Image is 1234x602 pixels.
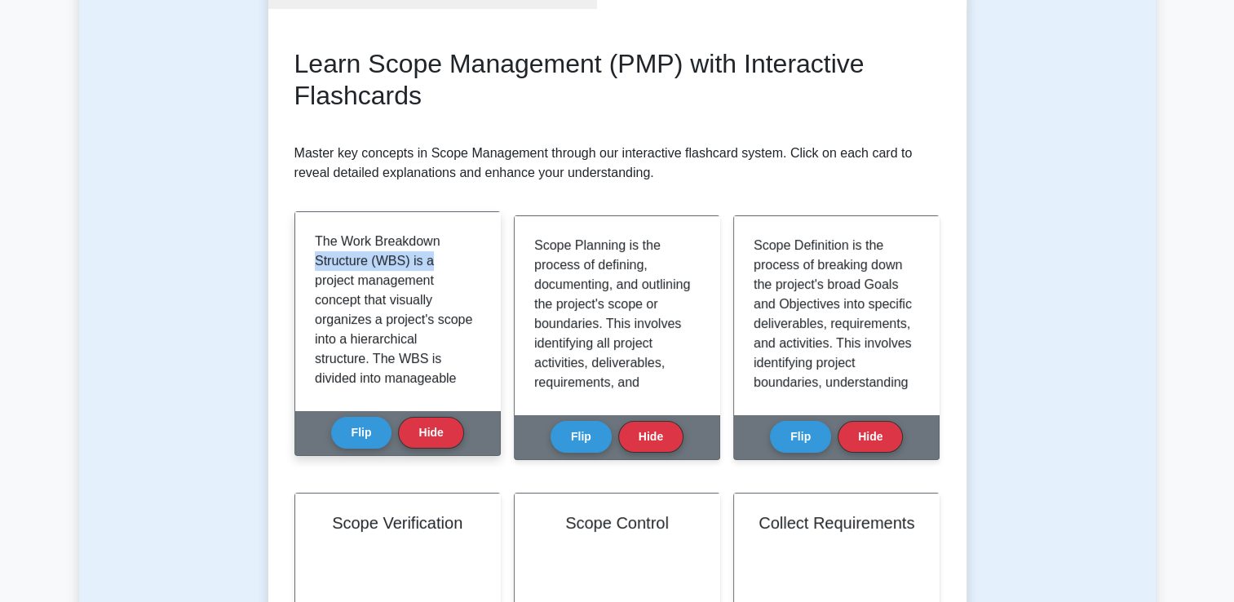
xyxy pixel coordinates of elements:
button: Flip [770,421,831,453]
p: Master key concepts in Scope Management through our interactive flashcard system. Click on each c... [294,144,940,183]
button: Hide [618,421,683,453]
button: Flip [551,421,612,453]
h2: Scope Verification [315,513,480,533]
button: Flip [331,417,392,449]
button: Hide [838,421,903,453]
h2: Collect Requirements [754,513,919,533]
h2: Learn Scope Management (PMP) with Interactive Flashcards [294,48,940,111]
h2: Scope Control [534,513,700,533]
button: Hide [398,417,463,449]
